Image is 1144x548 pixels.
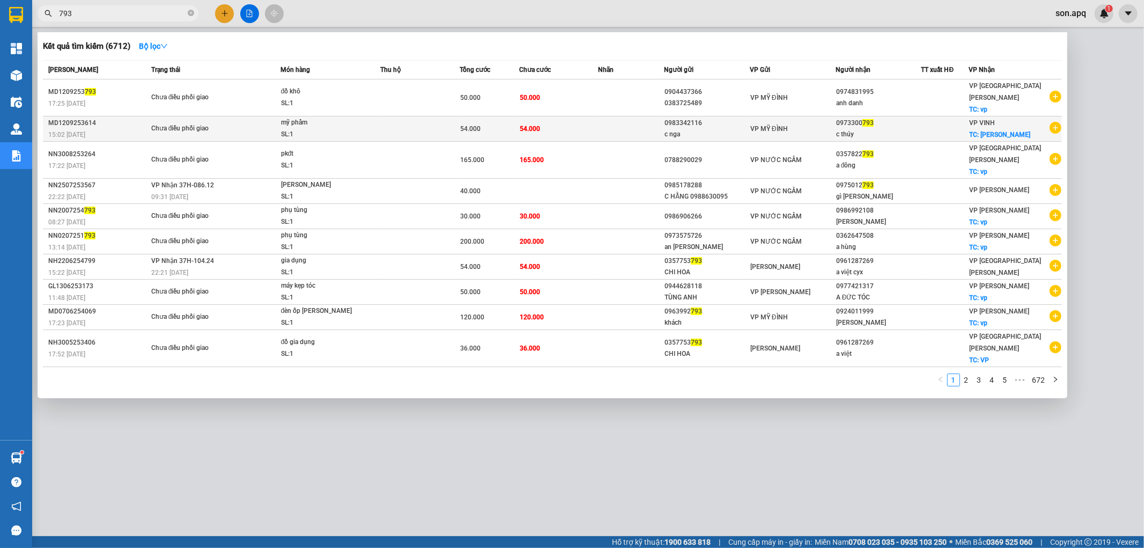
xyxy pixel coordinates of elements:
span: plus-circle [1050,122,1061,134]
span: 17:23 [DATE] [48,319,85,327]
div: c nga [665,129,749,140]
span: Người nhận [836,66,870,74]
input: Tìm tên, số ĐT hoặc mã đơn [59,8,186,19]
div: máy kẹp tóc [281,280,361,292]
span: Món hàng [281,66,310,74]
span: VP MỸ ĐÌNH [750,125,788,133]
span: VP [GEOGRAPHIC_DATA][PERSON_NAME] [969,144,1041,164]
div: 0977421317 [836,281,921,292]
div: 0985178288 [665,180,749,191]
img: warehouse-icon [11,70,22,81]
div: mỹ phẩm [281,117,361,129]
div: 0944628118 [665,281,749,292]
li: 1 [947,374,960,386]
span: VP [PERSON_NAME] [969,308,1029,315]
div: MD0706254069 [48,306,148,317]
span: 793 [862,150,874,158]
div: 0983342116 [665,118,749,129]
span: 200.000 [460,238,484,245]
span: Trạng thái [151,66,180,74]
div: đồ khô [281,86,361,98]
span: 54.000 [460,263,481,271]
a: 3 [973,374,985,386]
span: Thu hộ [381,66,401,74]
span: TT xuất HĐ [921,66,954,74]
div: phụ tùng [281,230,361,242]
span: [PERSON_NAME] [48,66,98,74]
span: left [938,376,944,383]
div: c thúy [836,129,921,140]
div: SL: 1 [281,317,361,329]
span: close-circle [188,9,194,19]
span: VP VINH [969,119,995,127]
div: 0975012 [836,180,921,191]
span: TC: vp [969,106,987,113]
span: 40.000 [460,187,481,195]
div: SL: 1 [281,216,361,228]
li: Previous Page [934,374,947,386]
span: TC: vp [969,168,987,176]
span: 08:27 [DATE] [48,218,85,226]
div: Chưa điều phối giao [151,92,232,104]
span: 17:52 [DATE] [48,350,85,358]
div: MD1209253 [48,86,148,98]
div: 0961287269 [836,255,921,267]
span: VP Nhận [969,66,995,74]
div: a hùng [836,242,921,253]
div: GL1306253173 [48,281,148,292]
span: VP Gửi [750,66,770,74]
span: Người gửi [664,66,693,74]
img: dashboard-icon [11,43,22,54]
span: plus-circle [1050,341,1061,353]
span: 15:02 [DATE] [48,131,85,138]
div: 0986906266 [665,211,749,222]
span: TC: VP [969,356,989,364]
span: 793 [862,181,874,189]
div: TÙNG ANH [665,292,749,303]
span: 165.000 [520,156,544,164]
div: 0974831995 [836,86,921,98]
div: Chưa điều phối giao [151,123,232,135]
div: NN2007254 [48,205,148,216]
span: plus-circle [1050,209,1061,221]
div: [PERSON_NAME] [836,216,921,228]
div: 0357822 [836,149,921,160]
span: 22:21 [DATE] [151,269,188,276]
img: warehouse-icon [11,123,22,135]
li: Next 5 Pages [1012,374,1029,386]
img: warehouse-icon [11,452,22,464]
div: a việt [836,348,921,360]
span: plus-circle [1050,260,1061,272]
div: an [PERSON_NAME] [665,242,749,253]
span: VP NƯỚC NGẦM [750,238,802,245]
div: Chưa điều phối giao [151,154,232,166]
span: plus-circle [1050,184,1061,196]
a: 1 [948,374,960,386]
span: 120.000 [460,313,484,321]
span: VP [PERSON_NAME] [969,186,1029,194]
div: 0973300 [836,118,921,129]
span: 17:25 [DATE] [48,100,85,107]
div: NH2206254799 [48,255,148,267]
div: 0362647508 [836,230,921,242]
div: a đông [836,160,921,171]
span: notification [11,501,21,512]
div: Chưa điều phối giao [151,311,232,323]
span: 50.000 [520,94,540,101]
span: VP [PERSON_NAME] [969,207,1029,214]
div: CHI HOA [665,267,749,278]
div: phụ tùng [281,204,361,216]
div: SL: 1 [281,242,361,253]
span: [PERSON_NAME] [750,345,800,352]
span: 54.000 [520,125,540,133]
span: VP MỸ ĐÌNH [750,94,788,101]
span: 50.000 [460,94,481,101]
sup: 1 [20,451,24,454]
span: plus-circle [1050,91,1061,103]
span: 13:14 [DATE] [48,244,85,251]
a: 4 [986,374,998,386]
div: 0357753 [665,255,749,267]
div: 0973575726 [665,230,749,242]
div: gia dụng [281,255,361,267]
span: 30.000 [460,213,481,220]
